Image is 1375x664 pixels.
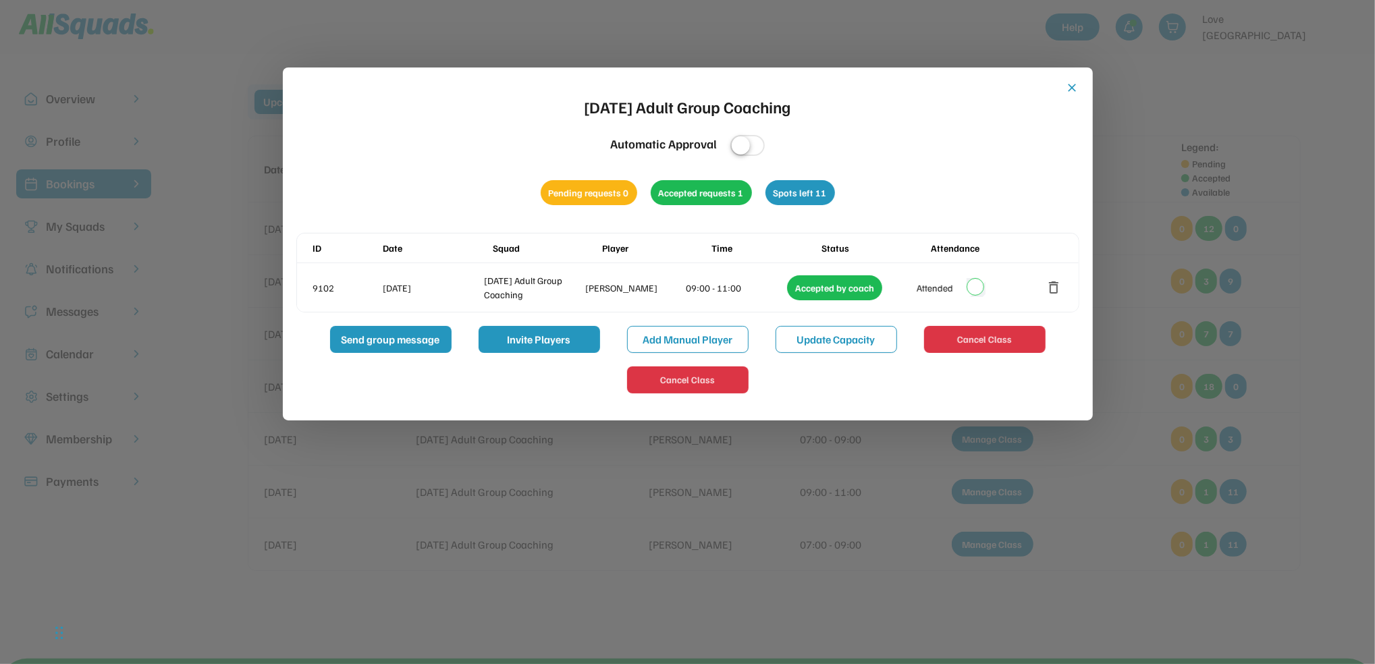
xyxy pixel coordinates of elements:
[917,281,953,295] div: Attended
[330,326,452,353] button: Send group message
[585,281,684,295] div: [PERSON_NAME]
[1046,279,1062,296] button: delete
[313,241,381,255] div: ID
[610,135,717,153] div: Automatic Approval
[765,180,835,205] div: Spots left 11
[711,241,818,255] div: Time
[383,281,482,295] div: [DATE]
[383,241,490,255] div: Date
[627,326,749,353] button: Add Manual Player
[651,180,752,205] div: Accepted requests 1
[313,281,381,295] div: 9102
[585,94,791,119] div: [DATE] Adult Group Coaching
[541,180,637,205] div: Pending requests 0
[479,326,600,353] button: Invite Players
[924,326,1046,353] button: Cancel Class
[627,366,749,393] button: Cancel Class
[484,273,583,302] div: [DATE] Adult Group Coaching
[821,241,928,255] div: Status
[493,241,599,255] div: Squad
[1066,81,1079,94] button: close
[686,281,785,295] div: 09:00 - 11:00
[602,241,709,255] div: Player
[776,326,897,353] button: Update Capacity
[787,275,882,300] div: Accepted by coach
[931,241,1037,255] div: Attendance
